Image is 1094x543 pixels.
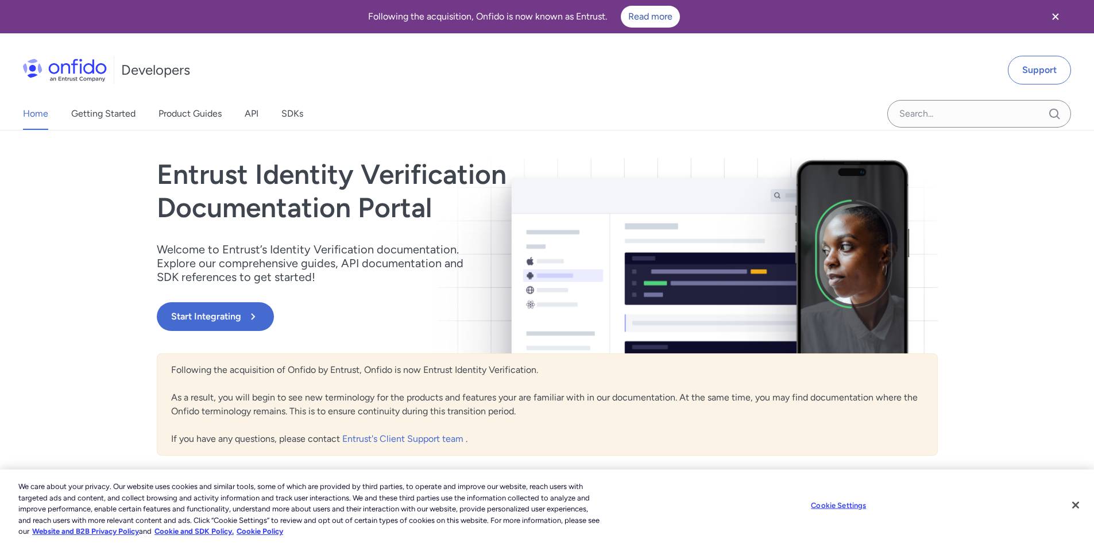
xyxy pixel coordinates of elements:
button: Cookie Settings [803,494,875,517]
a: Product Guides [159,98,222,130]
a: More information about our cookie policy., opens in a new tab [32,527,139,536]
svg: Close banner [1049,10,1062,24]
a: Home [23,98,48,130]
button: Start Integrating [157,302,274,331]
a: Start Integrating [157,302,703,331]
h1: Entrust Identity Verification Documentation Portal [157,158,703,224]
a: SDKs [281,98,303,130]
p: Welcome to Entrust’s Identity Verification documentation. Explore our comprehensive guides, API d... [157,242,478,284]
div: Following the acquisition of Onfido by Entrust, Onfido is now Entrust Identity Verification. As a... [157,353,938,456]
img: Onfido Logo [23,59,107,82]
h1: Developers [121,61,190,79]
div: Following the acquisition, Onfido is now known as Entrust. [14,6,1034,28]
button: Close banner [1034,2,1077,31]
a: Read more [621,6,680,28]
input: Onfido search input field [887,100,1071,128]
a: Entrust's Client Support team [342,433,466,444]
button: Close [1063,492,1088,518]
a: Cookie and SDK Policy. [154,527,234,536]
div: We care about your privacy. Our website uses cookies and similar tools, some of which are provide... [18,481,602,537]
a: Support [1008,56,1071,84]
a: Cookie Policy [237,527,283,536]
a: API [245,98,258,130]
a: Getting Started [71,98,136,130]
